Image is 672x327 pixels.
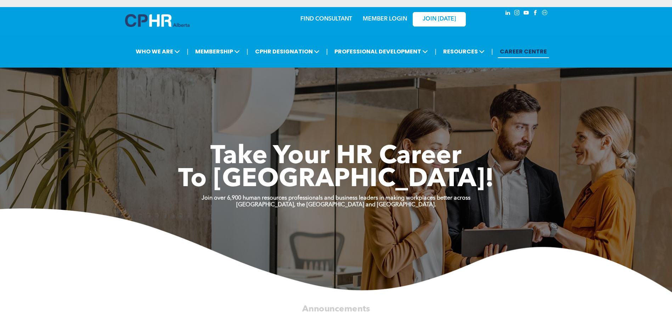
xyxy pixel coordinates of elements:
li: | [326,44,328,59]
img: A blue and white logo for cp alberta [125,14,190,27]
a: Social network [541,9,549,18]
span: JOIN [DATE] [423,16,456,23]
strong: Join over 6,900 human resources professionals and business leaders in making workplaces better ac... [202,195,470,201]
a: CAREER CENTRE [498,45,549,58]
span: PROFESSIONAL DEVELOPMENT [332,45,430,58]
span: To [GEOGRAPHIC_DATA]! [178,167,494,193]
span: Take Your HR Career [210,144,462,170]
li: | [435,44,436,59]
li: | [491,44,493,59]
a: FIND CONSULTANT [300,16,352,22]
a: linkedin [504,9,512,18]
strong: [GEOGRAPHIC_DATA], the [GEOGRAPHIC_DATA] and [GEOGRAPHIC_DATA]. [236,202,436,208]
a: youtube [523,9,530,18]
li: | [187,44,188,59]
a: instagram [513,9,521,18]
li: | [247,44,248,59]
a: facebook [532,9,540,18]
span: Announcements [302,305,370,313]
span: CPHR DESIGNATION [253,45,322,58]
a: MEMBER LOGIN [363,16,407,22]
span: MEMBERSHIP [193,45,242,58]
span: WHO WE ARE [134,45,182,58]
span: RESOURCES [441,45,487,58]
a: JOIN [DATE] [413,12,466,27]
